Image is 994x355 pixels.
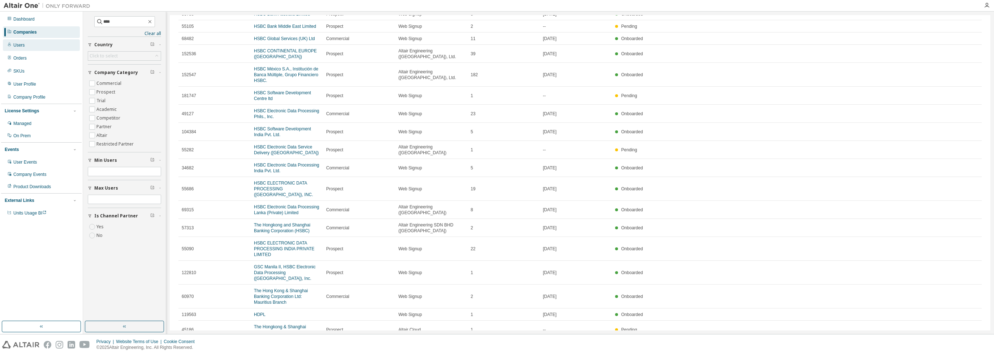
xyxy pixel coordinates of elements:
[471,207,473,213] span: 8
[621,270,643,275] span: Onboarded
[5,198,34,203] div: External Links
[471,294,473,299] span: 2
[471,327,473,333] span: 1
[254,204,319,215] a: HSBC Electronic Data Processing Lanka (Private) Limited
[182,147,194,153] span: 55282
[621,147,637,152] span: Pending
[96,231,104,240] label: No
[5,147,19,152] div: Events
[471,312,473,317] span: 1
[182,207,194,213] span: 69315
[398,23,422,29] span: Web Signup
[471,93,473,99] span: 1
[471,23,473,29] span: 2
[2,341,39,348] img: altair_logo.svg
[88,180,161,196] button: Max Users
[44,341,51,348] img: facebook.svg
[471,72,478,78] span: 182
[182,93,196,99] span: 181747
[543,165,557,171] span: [DATE]
[543,327,546,333] span: --
[254,324,306,335] a: The Hongkong & Shanghai Banking Corporation Ltd
[326,207,349,213] span: Commercial
[398,144,464,156] span: Altair Engineering ([GEOGRAPHIC_DATA])
[326,51,343,57] span: Prospect
[182,294,194,299] span: 60970
[471,147,473,153] span: 1
[326,294,349,299] span: Commercial
[182,51,196,57] span: 152536
[398,186,422,192] span: Web Signup
[621,312,643,317] span: Onboarded
[621,51,643,56] span: Onboarded
[94,42,113,48] span: Country
[254,90,311,101] a: HSBC Software Development Centre ltd
[254,126,311,137] a: HSBC Software Development India Pvt. Ltd.
[398,294,422,299] span: Web Signup
[471,129,473,135] span: 5
[471,36,475,42] span: 11
[96,96,107,105] label: Trial
[254,36,315,41] a: HSBC Global Services (UK) Ltd
[94,213,138,219] span: Is Channel Partner
[398,222,464,234] span: Altair Engineering SDN BHD ([GEOGRAPHIC_DATA])
[96,122,113,131] label: Partner
[182,312,196,317] span: 119563
[543,246,557,252] span: [DATE]
[254,24,316,29] a: HSBC Bank Middle East Limited
[96,345,199,351] p: © 2025 Altair Engineering, Inc. All Rights Reserved.
[621,24,637,29] span: Pending
[326,129,343,135] span: Prospect
[621,165,643,170] span: Onboarded
[254,66,318,83] a: HSBC México S.A., Institución de Banca Múltiple, Grupo Financiero HSBC.
[13,81,36,87] div: User Profile
[543,270,557,276] span: [DATE]
[90,53,118,59] div: Click to select
[88,208,161,224] button: Is Channel Partner
[254,163,319,173] a: HSBC Electronic Data Processing India Pvt. Ltd.
[398,93,422,99] span: Web Signup
[621,111,643,116] span: Onboarded
[182,165,194,171] span: 34682
[471,225,473,231] span: 2
[398,165,422,171] span: Web Signup
[96,114,122,122] label: Competitor
[88,31,161,36] a: Clear all
[398,312,422,317] span: Web Signup
[621,225,643,230] span: Onboarded
[13,159,37,165] div: User Events
[543,51,557,57] span: [DATE]
[621,36,643,41] span: Onboarded
[13,184,51,190] div: Product Downloads
[96,140,135,148] label: Restricted Partner
[326,93,343,99] span: Prospect
[471,270,473,276] span: 1
[13,42,25,48] div: Users
[326,72,343,78] span: Prospect
[398,204,464,216] span: Altair Engineering ([GEOGRAPHIC_DATA])
[13,94,46,100] div: Company Profile
[621,72,643,77] span: Onboarded
[96,105,118,114] label: Academic
[254,288,308,305] a: The Hong Kong & Shanghai Banking Corporation Ltd: Mauritius Branch
[326,147,343,153] span: Prospect
[621,207,643,212] span: Onboarded
[621,129,643,134] span: Onboarded
[164,339,199,345] div: Cookie Consent
[96,79,123,88] label: Commercial
[150,213,155,219] span: Clear filter
[543,36,557,42] span: [DATE]
[13,68,25,74] div: SKUs
[398,36,422,42] span: Web Signup
[254,312,265,317] a: HDPL
[543,207,557,213] span: [DATE]
[543,312,557,317] span: [DATE]
[621,186,643,191] span: Onboarded
[543,23,546,29] span: --
[13,121,31,126] div: Managed
[88,152,161,168] button: Min Users
[13,55,27,61] div: Orders
[621,246,643,251] span: Onboarded
[398,270,422,276] span: Web Signup
[471,246,475,252] span: 22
